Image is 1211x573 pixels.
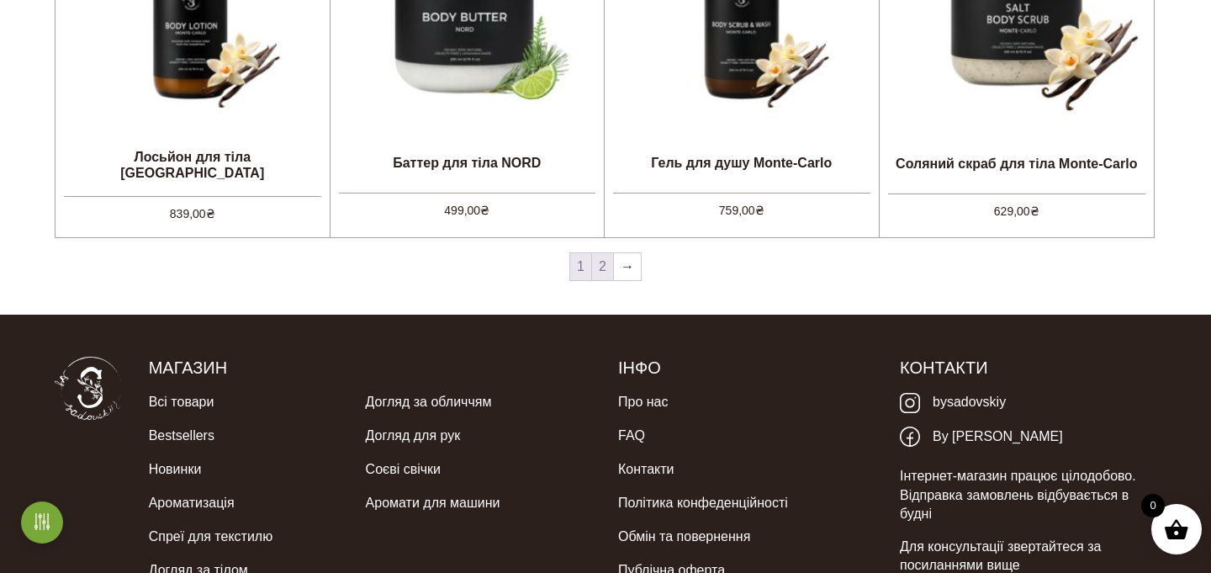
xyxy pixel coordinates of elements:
a: Контакти [618,453,674,486]
h2: Баттер для тіла NORD [331,142,605,184]
a: Спреї для текстилю [149,520,273,554]
a: Політика конфеденційності [618,486,788,520]
a: Новинки [149,453,202,486]
a: 2 [592,253,613,280]
bdi: 629,00 [994,204,1039,218]
a: Bestsellers [149,419,214,453]
span: ₴ [1030,204,1039,218]
span: 0 [1141,494,1165,517]
span: ₴ [480,204,489,217]
h2: Лосьйон для тіла [GEOGRAPHIC_DATA] [56,142,330,188]
p: Інтернет-магазин працює цілодобово. Відправка замовлень відбувається в будні [900,467,1156,523]
h2: Гель для душу Monte-Carlo [605,142,879,184]
span: ₴ [755,204,764,217]
bdi: 839,00 [170,207,215,220]
span: ₴ [206,207,215,220]
a: Соєві свічки [366,453,441,486]
h5: Магазин [149,357,593,379]
span: 1 [570,253,591,280]
a: Аромати для машини [366,486,500,520]
a: Обмін та повернення [618,520,750,554]
a: bysadovskiy [900,385,1006,420]
a: → [614,253,641,280]
a: Догляд для рук [366,419,461,453]
a: By [PERSON_NAME] [900,420,1063,454]
a: FAQ [618,419,645,453]
h5: Інфо [618,357,875,379]
bdi: 759,00 [719,204,764,217]
bdi: 499,00 [444,204,489,217]
h2: Соляний скраб для тіла Monte-Carlo [880,143,1155,185]
a: Всі товари [149,385,214,419]
h5: Контакти [900,357,1156,379]
a: Ароматизація [149,486,235,520]
a: Догляд за обличчям [366,385,492,419]
a: Про нас [618,385,668,419]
